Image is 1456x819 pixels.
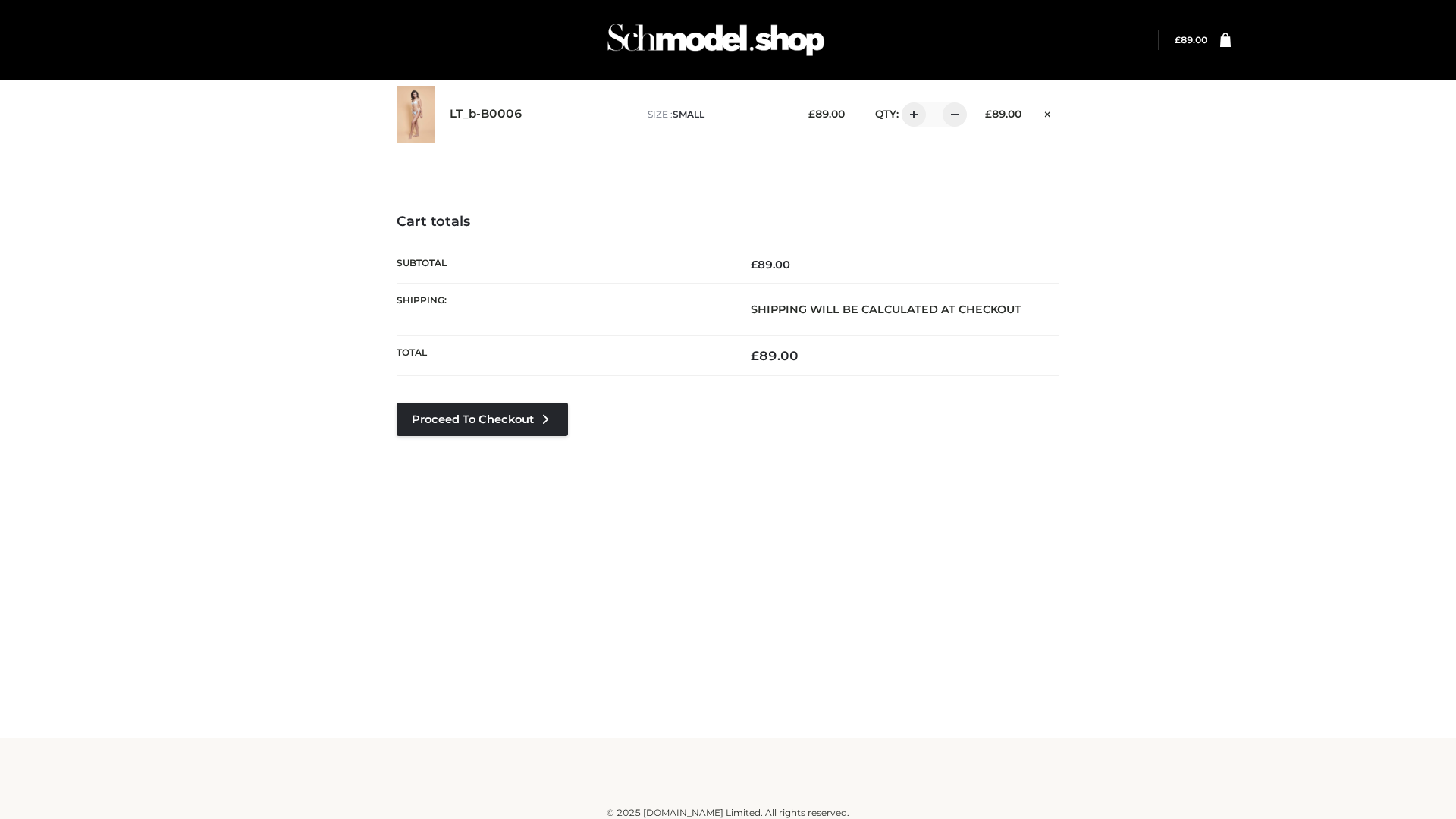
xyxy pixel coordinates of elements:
[808,108,815,120] span: £
[1175,34,1207,45] a: £89.00
[397,246,728,283] th: Subtotal
[450,107,522,121] a: LT_b-B0006
[751,258,790,271] bdi: 89.00
[1037,102,1059,122] a: Remove this item
[751,303,1021,316] strong: Shipping will be calculated at checkout
[673,108,704,120] span: SMALL
[860,102,962,127] div: QTY:
[648,108,785,121] p: size :
[397,214,1059,231] h4: Cart totals
[751,348,759,363] span: £
[602,10,830,70] img: Schmodel Admin 964
[808,108,845,120] bdi: 89.00
[397,86,435,143] img: LT_b-B0006 - SMALL
[397,403,568,436] a: Proceed to Checkout
[1175,34,1181,45] span: £
[397,283,728,335] th: Shipping:
[751,258,758,271] span: £
[397,336,728,376] th: Total
[985,108,992,120] span: £
[1175,34,1207,45] bdi: 89.00
[985,108,1021,120] bdi: 89.00
[751,348,799,363] bdi: 89.00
